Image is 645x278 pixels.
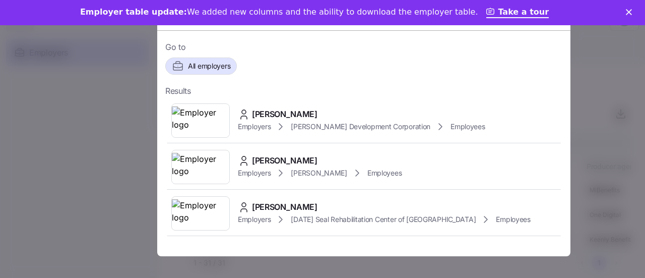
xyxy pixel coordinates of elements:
[486,7,549,18] a: Take a tour
[80,7,478,17] div: We added new columns and the ability to download the employer table.
[450,122,485,132] span: Employees
[238,168,271,178] span: Employers
[291,122,430,132] span: [PERSON_NAME] Development Corporation
[188,61,230,71] span: All employers
[238,122,271,132] span: Employers
[496,214,530,225] span: Employees
[291,168,347,178] span: [PERSON_NAME]
[172,106,229,135] img: Employer logo
[291,214,476,225] span: [DATE] Seal Rehabilitation Center of [GEOGRAPHIC_DATA]
[626,9,636,15] div: Close
[252,108,317,121] span: [PERSON_NAME]
[238,214,271,225] span: Employers
[165,41,562,53] span: Go to
[80,7,187,17] b: Employer table update:
[165,85,191,97] span: Results
[367,168,402,178] span: Employees
[252,154,317,167] span: [PERSON_NAME]
[252,201,317,213] span: [PERSON_NAME]
[172,199,229,228] img: Employer logo
[165,58,237,75] button: All employers
[172,153,229,181] img: Employer logo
